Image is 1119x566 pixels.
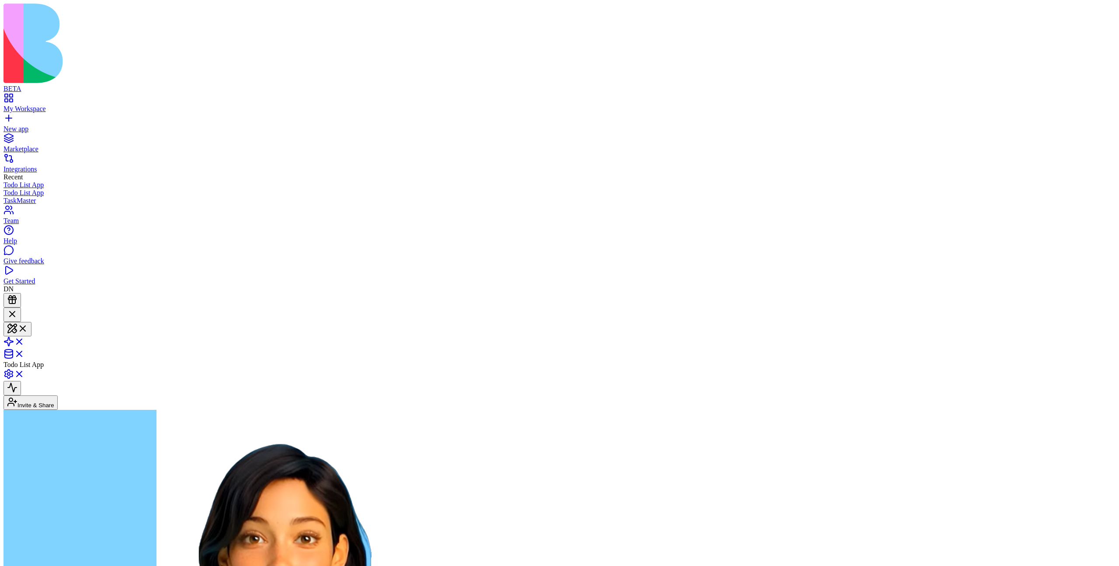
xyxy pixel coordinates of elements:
button: Invite & Share [3,395,58,410]
div: Get Started [3,277,1116,285]
img: logo [3,3,355,83]
div: BETA [3,85,1116,93]
a: TaskMaster [3,197,1116,205]
div: New app [3,125,1116,133]
div: Integrations [3,165,1116,173]
a: BETA [3,77,1116,93]
a: Integrations [3,157,1116,173]
span: Recent [3,173,23,181]
a: Todo List App [3,189,1116,197]
div: Give feedback [3,257,1116,265]
div: Marketplace [3,145,1116,153]
span: Todo List App [3,361,44,368]
span: DN [3,285,14,293]
a: Get Started [3,269,1116,285]
div: My Workspace [3,105,1116,113]
a: Give feedback [3,249,1116,265]
a: Marketplace [3,137,1116,153]
div: Team [3,217,1116,225]
a: Help [3,229,1116,245]
a: My Workspace [3,97,1116,113]
a: Team [3,209,1116,225]
a: Todo List App [3,181,1116,189]
a: New app [3,117,1116,133]
div: Help [3,237,1116,245]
